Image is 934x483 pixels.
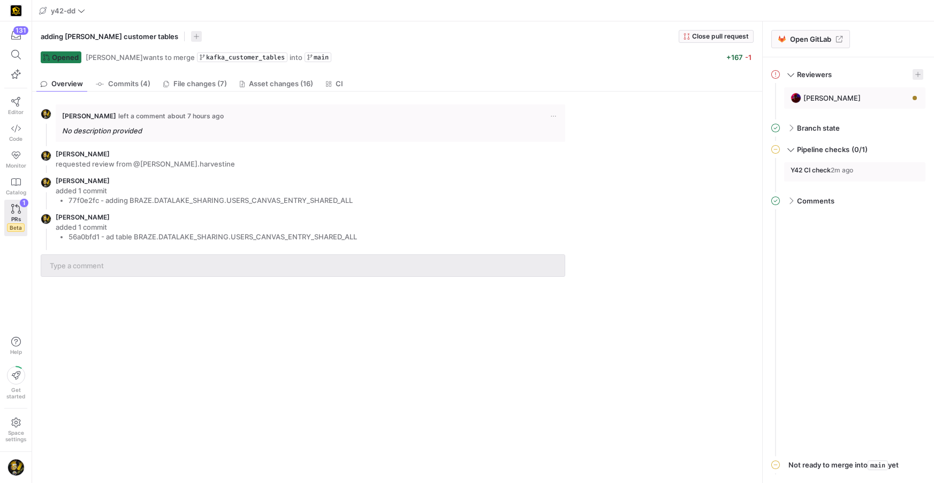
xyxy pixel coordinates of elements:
span: Help [9,349,22,355]
span: Reviewers [797,70,832,79]
span: Editor [8,109,24,115]
li: 56a0bfd1 - ad table BRAZE.DATALAKE_SHARING.USERS_CANVAS_ENTRY_SHARED_ALL [69,232,357,242]
div: 131 [13,26,28,35]
span: Y42 CI check [791,166,831,174]
a: Catalog [4,173,27,200]
p: added 1 commit [56,186,353,195]
mat-expansion-panel-header: Branch state [771,119,925,137]
span: PRs [11,216,21,222]
span: [PERSON_NAME] [62,112,116,120]
span: Opened [52,53,79,62]
span: File changes (7) [173,80,227,87]
mat-expansion-panel-header: Comments [771,192,925,209]
button: Getstarted [4,362,27,404]
span: +167 [726,53,743,62]
li: 77f0e2fc - adding BRAZE.DATALAKE_SHARING.USERS_CANVAS_ENTRY_SHARED_ALL [69,195,353,205]
span: y42-dd [51,6,75,15]
span: Commits (4) [108,80,150,87]
p: added 1 commit [56,222,357,232]
span: 2m ago [831,166,853,174]
span: Open GitLab [790,35,831,43]
a: Code [4,119,27,146]
img: https://storage.googleapis.com/y42-prod-data-exchange/images/TkyYhdVHAhZk5dk8nd6xEeaFROCiqfTYinc7... [41,150,51,161]
div: Reviewers [771,87,925,119]
span: main [868,461,888,470]
img: https://storage.googleapis.com/y42-prod-data-exchange/images/TkyYhdVHAhZk5dk8nd6xEeaFROCiqfTYinc7... [41,177,51,188]
img: https://storage.googleapis.com/y42-prod-data-exchange/images/TkyYhdVHAhZk5dk8nd6xEeaFROCiqfTYinc7... [41,214,51,224]
img: https://storage.googleapis.com/y42-prod-data-exchange/images/TkyYhdVHAhZk5dk8nd6xEeaFROCiqfTYinc7... [7,459,25,476]
span: CI [336,80,343,87]
span: -1 [745,53,751,62]
em: No description provided [62,126,142,135]
span: Get started [6,387,25,399]
span: Beta [7,223,25,232]
mat-expansion-panel-header: Pipeline checks(0/1) [771,141,925,158]
div: Pipeline checks(0/1) [771,162,925,192]
mat-expansion-panel-header: Reviewers [771,66,925,83]
mat-expansion-panel-header: Not ready to merge intomainyet [771,456,925,474]
a: Editor [4,93,27,119]
span: about 7 hours ago [168,112,224,120]
span: [PERSON_NAME] [56,150,110,158]
img: https://storage.googleapis.com/y42-prod-data-exchange/images/ICWEDZt8PPNNsC1M8rtt1ADXuM1CLD3OveQ6... [791,93,801,103]
button: Close pull request [679,30,754,43]
span: [PERSON_NAME] [56,213,110,221]
img: https://storage.googleapis.com/y42-prod-data-exchange/images/TkyYhdVHAhZk5dk8nd6xEeaFROCiqfTYinc7... [41,109,51,119]
span: [PERSON_NAME] [803,94,861,102]
span: Monitor [6,162,26,169]
span: Close pull request [692,33,749,40]
span: adding [PERSON_NAME] customer tables [41,32,178,41]
p: requested review from @[PERSON_NAME].harvestine [56,159,235,169]
img: https://storage.googleapis.com/y42-prod-data-exchange/images/uAsz27BndGEK0hZWDFeOjoxA7jCwgK9jE472... [11,5,21,16]
span: Pipeline checks [797,145,849,154]
a: Spacesettings [4,413,27,447]
span: Space settings [5,429,26,442]
span: [PERSON_NAME] [56,177,110,185]
span: [PERSON_NAME] [86,53,143,62]
a: main [305,52,331,62]
span: into [290,53,302,62]
span: Code [9,135,22,142]
span: wants to merge [86,53,195,62]
a: kafka_customer_tables [197,52,287,62]
div: Not ready to merge into yet [788,461,899,470]
span: Catalog [6,189,26,195]
span: Comments [797,197,834,205]
input: Type a comment [50,261,556,270]
span: (0/1) [852,145,868,154]
span: left a comment [118,112,165,120]
a: PRsBeta1 [4,200,27,236]
span: main [314,54,329,61]
span: Overview [51,80,83,87]
div: 1 [20,199,28,207]
span: Asset changes (16) [249,80,313,87]
button: https://storage.googleapis.com/y42-prod-data-exchange/images/TkyYhdVHAhZk5dk8nd6xEeaFROCiqfTYinc7... [4,456,27,479]
button: y42-dd [36,4,88,18]
button: 131 [4,26,27,45]
a: https://storage.googleapis.com/y42-prod-data-exchange/images/uAsz27BndGEK0hZWDFeOjoxA7jCwgK9jE472... [4,2,27,20]
button: Help [4,332,27,360]
a: Open GitLab [771,30,850,48]
span: kafka_customer_tables [206,54,285,61]
span: Branch state [797,124,840,132]
a: Monitor [4,146,27,173]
